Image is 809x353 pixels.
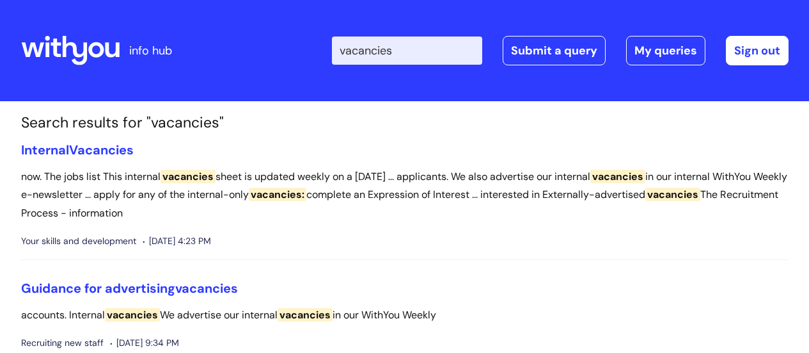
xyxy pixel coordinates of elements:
[105,308,160,322] span: vacancies
[332,37,482,65] input: Search
[21,142,134,158] a: InternalVacancies
[21,114,789,132] h1: Search results for "vacancies"
[21,280,238,297] a: Guidance for advertisingvacancies
[21,233,136,249] span: Your skills and development
[332,36,789,65] div: | -
[161,170,216,183] span: vacancies
[21,168,789,223] p: now. The jobs list This internal sheet is updated weekly on a [DATE] ... applicants. We also adve...
[645,188,700,201] span: vacancies
[69,142,134,158] span: Vacancies
[21,306,789,325] p: accounts. Internal We advertise our internal in our WithYou Weekly
[175,280,238,297] span: vacancies
[503,36,606,65] a: Submit a query
[726,36,789,65] a: Sign out
[278,308,333,322] span: vacancies
[129,40,172,61] p: info hub
[249,188,306,201] span: vacancies:
[110,335,179,351] span: [DATE] 9:34 PM
[21,335,104,351] span: Recruiting new staff
[626,36,705,65] a: My queries
[590,170,645,183] span: vacancies
[143,233,211,249] span: [DATE] 4:23 PM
